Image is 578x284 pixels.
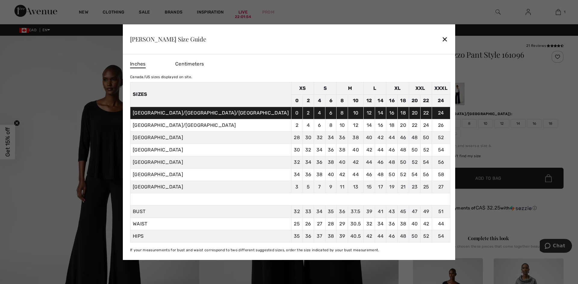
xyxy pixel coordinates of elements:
[291,168,303,181] td: 34
[397,168,409,181] td: 52
[423,233,429,239] span: 52
[314,168,325,181] td: 38
[386,168,398,181] td: 50
[291,144,303,156] td: 30
[328,209,334,214] span: 35
[175,61,204,67] span: Centimeters
[337,181,348,193] td: 11
[303,168,314,181] td: 36
[442,33,448,45] div: ✕
[423,221,429,227] span: 42
[412,221,418,227] span: 40
[389,221,395,227] span: 36
[438,209,444,214] span: 51
[328,221,334,227] span: 28
[303,119,314,131] td: 4
[130,230,291,242] td: HIPS
[325,168,337,181] td: 40
[337,156,348,168] td: 40
[421,168,432,181] td: 56
[348,94,363,107] td: 10
[130,168,291,181] td: [GEOGRAPHIC_DATA]
[130,107,291,119] td: [GEOGRAPHIC_DATA]/[GEOGRAPHIC_DATA]/[GEOGRAPHIC_DATA]
[325,156,337,168] td: 38
[13,4,26,10] span: Chat
[397,144,409,156] td: 48
[386,82,409,94] td: XL
[325,181,337,193] td: 9
[291,119,303,131] td: 2
[438,221,444,227] span: 44
[314,94,325,107] td: 4
[432,94,450,107] td: 24
[438,233,444,239] span: 54
[421,119,432,131] td: 24
[130,247,450,253] div: If your measurements for bust and waist correspond to two different suggested sizes, order the si...
[386,156,398,168] td: 48
[303,107,314,119] td: 2
[348,181,363,193] td: 13
[409,94,421,107] td: 20
[350,233,361,239] span: 40.5
[366,209,372,214] span: 39
[364,82,386,94] td: L
[294,209,300,214] span: 32
[316,209,323,214] span: 34
[305,221,311,227] span: 26
[339,209,345,214] span: 36
[375,156,386,168] td: 46
[337,82,364,94] td: M
[378,233,384,239] span: 44
[317,221,322,227] span: 27
[350,221,361,227] span: 30.5
[375,168,386,181] td: 48
[409,181,421,193] td: 23
[314,144,325,156] td: 34
[339,221,345,227] span: 29
[432,82,450,94] td: XXXL
[303,131,314,144] td: 30
[421,156,432,168] td: 54
[364,107,375,119] td: 12
[305,233,312,239] span: 36
[378,221,384,227] span: 34
[303,94,314,107] td: 2
[375,131,386,144] td: 42
[397,107,409,119] td: 18
[397,119,409,131] td: 20
[386,107,398,119] td: 16
[421,144,432,156] td: 52
[364,131,375,144] td: 40
[130,74,450,80] div: Canada/US sizes displayed on site.
[397,181,409,193] td: 21
[291,181,303,193] td: 3
[409,107,421,119] td: 20
[294,221,300,227] span: 25
[389,209,395,214] span: 43
[432,131,450,144] td: 52
[400,233,406,239] span: 48
[337,107,348,119] td: 8
[400,221,406,227] span: 38
[337,94,348,107] td: 8
[130,181,291,193] td: [GEOGRAPHIC_DATA]
[364,94,375,107] td: 12
[386,181,398,193] td: 19
[348,131,363,144] td: 38
[325,107,337,119] td: 6
[303,181,314,193] td: 5
[375,181,386,193] td: 17
[130,156,291,168] td: [GEOGRAPHIC_DATA]
[339,233,345,239] span: 39
[130,218,291,230] td: WAIST
[294,233,300,239] span: 35
[421,181,432,193] td: 25
[303,156,314,168] td: 34
[364,156,375,168] td: 44
[348,156,363,168] td: 42
[130,119,291,131] td: [GEOGRAPHIC_DATA]/[GEOGRAPHIC_DATA]
[314,82,337,94] td: S
[375,94,386,107] td: 14
[314,107,325,119] td: 4
[397,131,409,144] td: 46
